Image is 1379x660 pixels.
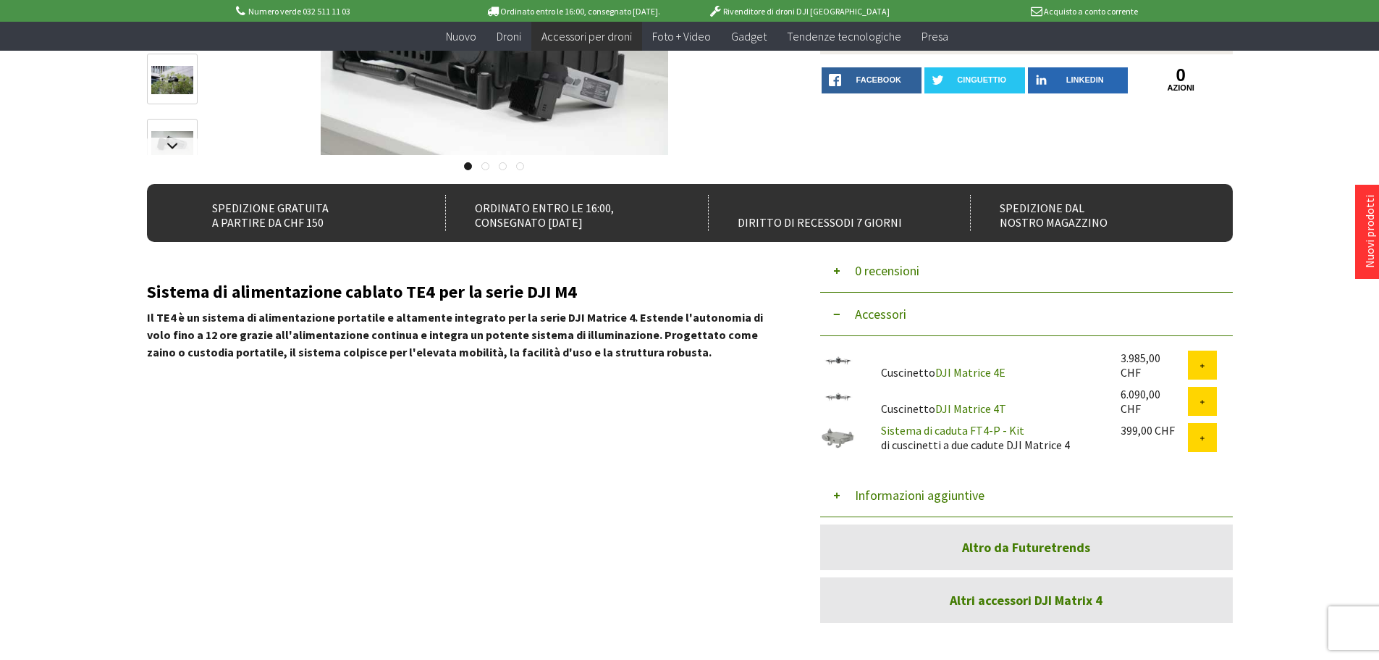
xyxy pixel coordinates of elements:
[881,423,1024,438] a: Sistema di caduta FT4-P - Kit
[881,365,935,380] font: Cuscinetto
[855,306,906,322] font: Accessori
[1044,6,1138,17] font: Acquisto a conto corrente
[1121,351,1160,380] font: 3.985,00 CHF
[843,215,902,230] font: di 7 giorni
[950,592,1102,609] font: Altri accessori DJI Matrix 4
[820,474,1233,517] button: Informazioni aggiuntive
[855,262,919,279] font: 0 recensioni
[497,29,521,43] font: Droni
[911,22,958,51] a: Presa
[855,487,984,504] font: Informazioni aggiuntive
[820,351,856,371] img: DJI Matrice 4E
[777,22,911,51] a: Tendenze tecnologiche
[500,6,660,17] font: Ordinato entro le 16:00, consegnato [DATE].
[1176,65,1186,85] font: 0
[486,22,531,51] a: Droni
[248,6,350,17] font: Numero verde 032 511 11 03
[881,438,1070,452] font: di cuscinetti a due cadute DJI Matrice 4
[822,67,922,93] a: Facebook
[957,75,1006,84] font: Cinguettio
[475,201,614,215] font: Ordinato entro le 16:00,
[962,539,1090,556] font: Altro da Futuretrends
[820,423,856,459] img: Sistema di caduta FT4-P - Kit a due cadute DJI Matrice 4
[642,22,721,51] a: Foto + Video
[935,365,1005,380] a: DJI Matrice 4E
[1121,387,1160,416] font: 6.090,00 CHF
[147,310,763,359] font: Il TE4 è un sistema di alimentazione portatile e altamente integrato per la serie DJI Matrice 4. ...
[1121,423,1175,438] font: 399,00 CHF
[1066,75,1104,84] font: LinkedIn
[652,29,711,43] font: Foto + Video
[1131,67,1231,83] a: 0
[1362,196,1377,269] a: Nuovi prodotti
[1028,67,1129,93] a: LinkedIn
[212,215,324,230] font: a partire da CHF 150
[475,215,583,230] font: consegnato [DATE]
[1000,215,1108,230] font: nostro magazzino
[922,29,948,43] font: Presa
[820,293,1233,336] button: Accessori
[446,29,476,43] font: Nuovo
[212,201,329,215] font: Spedizione gratuita
[1168,83,1194,92] font: azioni
[820,249,1233,293] button: 0 recensioni
[1131,83,1231,93] a: azioni
[738,215,843,230] font: Diritto di recesso
[856,75,901,84] font: Facebook
[541,29,632,43] font: Accessori per droni
[147,280,577,303] font: Sistema di alimentazione cablato TE4 per la serie DJI M4
[787,29,901,43] font: Tendenze tecnologiche
[723,6,890,17] font: Rivenditore di droni DJI [GEOGRAPHIC_DATA]
[1000,201,1084,215] font: Spedizione dal
[436,22,486,51] a: Nuovo
[820,525,1233,570] a: Altro da Futuretrends
[721,22,777,51] a: Gadget
[820,387,856,407] img: DJI Matrice 4T
[731,29,767,43] font: Gadget
[881,401,935,416] font: Cuscinetto
[935,401,1006,416] a: DJI Matrice 4T
[531,22,642,51] a: Accessori per droni
[924,67,1025,93] a: Cinguettio
[820,577,1233,623] a: Altri accessori DJI Matrix 4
